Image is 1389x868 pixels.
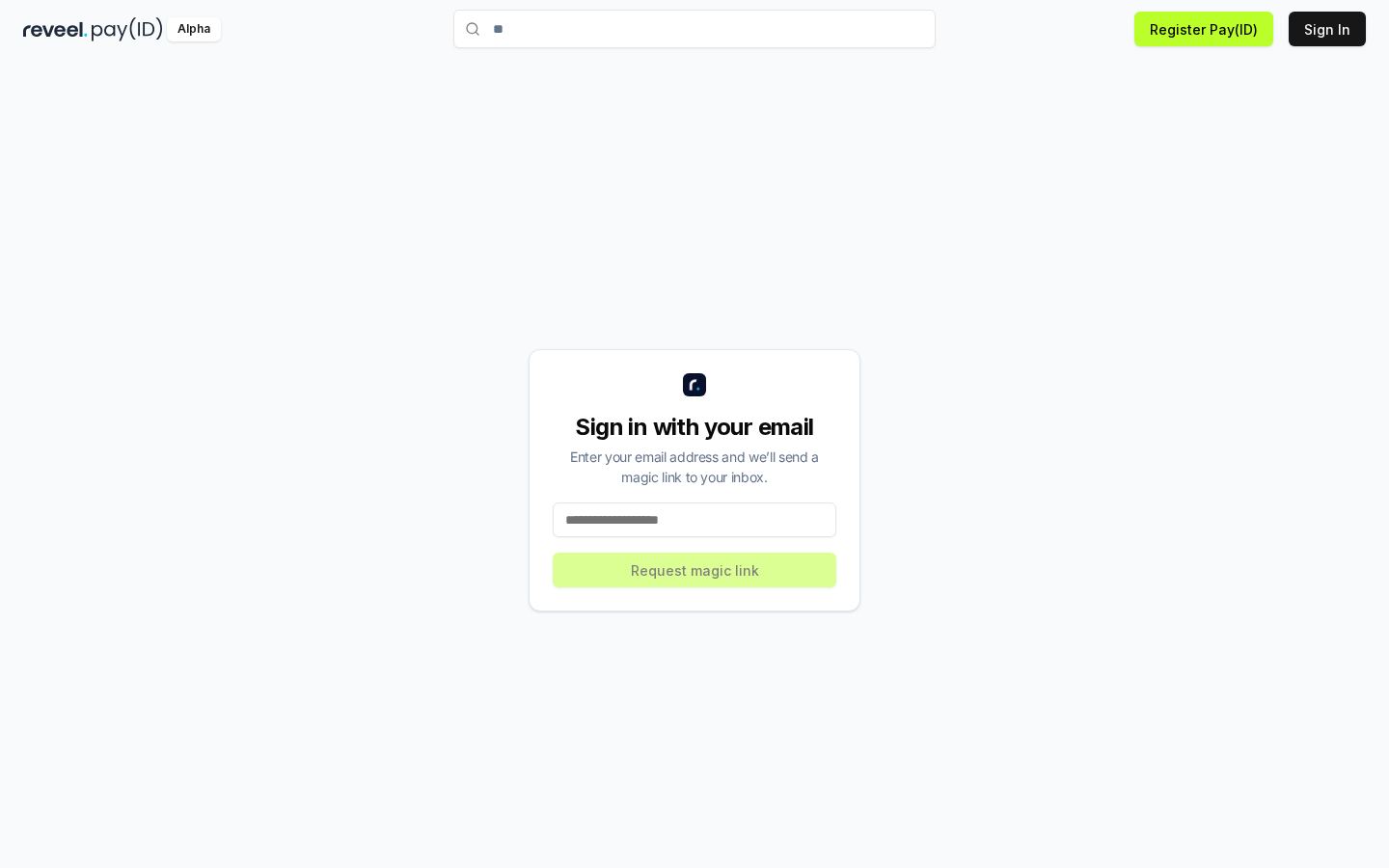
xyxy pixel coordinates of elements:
[167,17,221,41] div: Alpha
[553,412,836,443] div: Sign in with your email
[683,373,706,396] img: logo_small
[23,17,88,41] img: reveel_dark
[92,17,163,41] img: pay_id
[1134,12,1273,46] button: Register Pay(ID)
[553,447,836,487] div: Enter your email address and we’ll send a magic link to your inbox.
[1289,12,1366,46] button: Sign In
